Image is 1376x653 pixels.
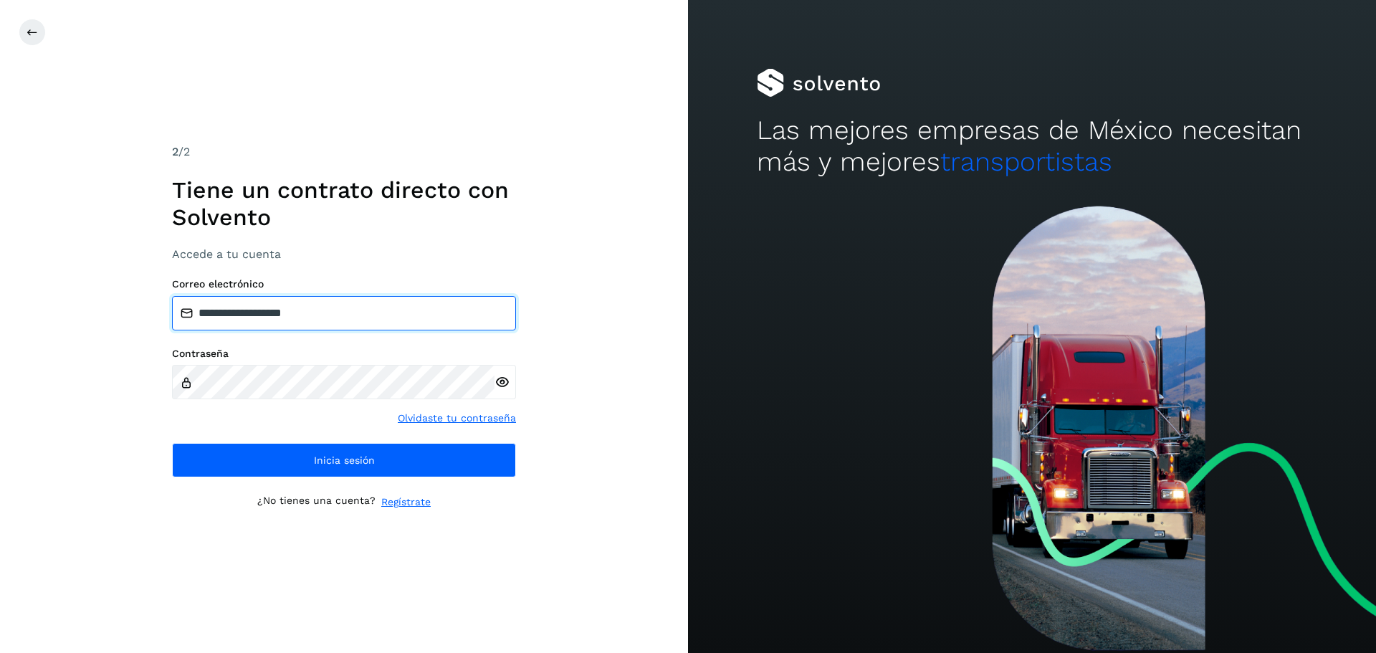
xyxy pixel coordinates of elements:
span: Inicia sesión [314,455,375,465]
label: Contraseña [172,348,516,360]
h3: Accede a tu cuenta [172,247,516,261]
label: Correo electrónico [172,278,516,290]
button: Inicia sesión [172,443,516,477]
p: ¿No tienes una cuenta? [257,495,376,510]
span: transportistas [940,146,1112,177]
a: Olvidaste tu contraseña [398,411,516,426]
h2: Las mejores empresas de México necesitan más y mejores [757,115,1307,178]
h1: Tiene un contrato directo con Solvento [172,176,516,232]
span: 2 [172,145,178,158]
a: Regístrate [381,495,431,510]
div: /2 [172,143,516,161]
